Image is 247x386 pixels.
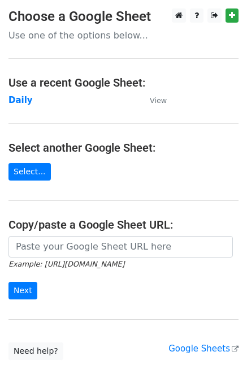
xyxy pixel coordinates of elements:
h4: Use a recent Google Sheet: [8,76,239,89]
h4: Copy/paste a Google Sheet URL: [8,218,239,231]
p: Use one of the options below... [8,29,239,41]
input: Next [8,282,37,299]
a: Select... [8,163,51,181]
input: Paste your Google Sheet URL here [8,236,233,258]
h4: Select another Google Sheet: [8,141,239,155]
small: View [150,96,167,105]
a: Daily [8,95,33,105]
a: View [138,95,167,105]
a: Google Sheets [168,344,239,354]
a: Need help? [8,342,63,360]
h3: Choose a Google Sheet [8,8,239,25]
iframe: Chat Widget [190,332,247,386]
small: Example: [URL][DOMAIN_NAME] [8,260,124,268]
